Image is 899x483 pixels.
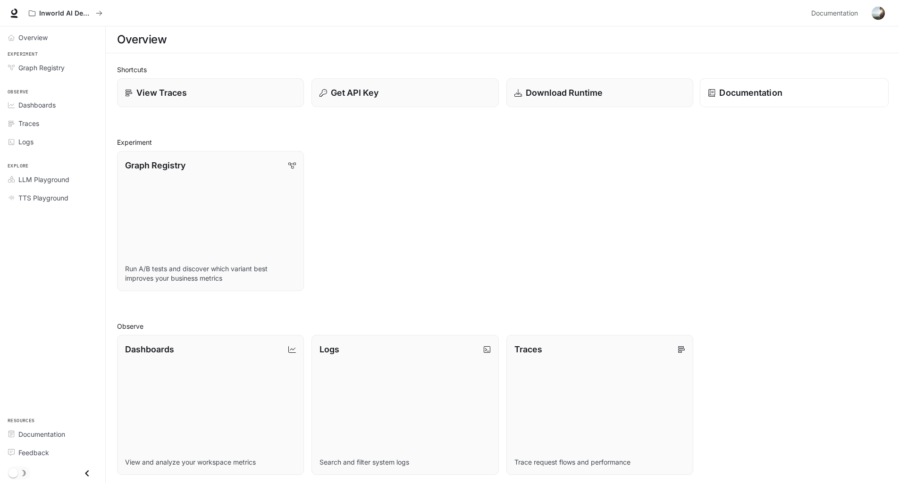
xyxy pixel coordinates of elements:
p: Logs [319,343,339,356]
p: View and analyze your workspace metrics [125,458,296,467]
span: TTS Playground [18,193,68,203]
a: Feedback [4,444,101,461]
p: View Traces [136,86,187,99]
button: Close drawer [76,464,98,483]
button: User avatar [869,4,888,23]
img: User avatar [872,7,885,20]
a: Logs [4,133,101,150]
span: Documentation [811,8,858,19]
h2: Shortcuts [117,65,888,75]
p: Search and filter system logs [319,458,490,467]
a: Documentation [700,78,889,108]
a: Documentation [807,4,865,23]
span: Documentation [18,429,65,439]
a: TTS Playground [4,190,101,206]
a: Graph Registry [4,59,101,76]
button: Get API Key [311,78,498,107]
p: Dashboards [125,343,174,356]
span: Graph Registry [18,63,65,73]
h2: Experiment [117,137,888,147]
a: LLM Playground [4,171,101,188]
p: Inworld AI Demos [39,9,92,17]
p: Trace request flows and performance [514,458,685,467]
a: View Traces [117,78,304,107]
a: TracesTrace request flows and performance [506,335,693,475]
a: Dashboards [4,97,101,113]
p: Download Runtime [526,86,603,99]
p: Run A/B tests and discover which variant best improves your business metrics [125,264,296,283]
span: LLM Playground [18,175,69,184]
p: Get API Key [331,86,378,99]
h1: Overview [117,30,167,49]
a: LogsSearch and filter system logs [311,335,498,475]
h2: Observe [117,321,888,331]
span: Overview [18,33,48,42]
p: Graph Registry [125,159,185,172]
span: Dashboards [18,100,56,110]
span: Logs [18,137,34,147]
a: Documentation [4,426,101,442]
span: Dark mode toggle [8,467,18,478]
p: Documentation [719,86,782,99]
a: DashboardsView and analyze your workspace metrics [117,335,304,475]
span: Traces [18,118,39,128]
span: Feedback [18,448,49,458]
p: Traces [514,343,542,356]
a: Graph RegistryRun A/B tests and discover which variant best improves your business metrics [117,151,304,291]
a: Download Runtime [506,78,693,107]
a: Traces [4,115,101,132]
a: Overview [4,29,101,46]
button: All workspaces [25,4,107,23]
